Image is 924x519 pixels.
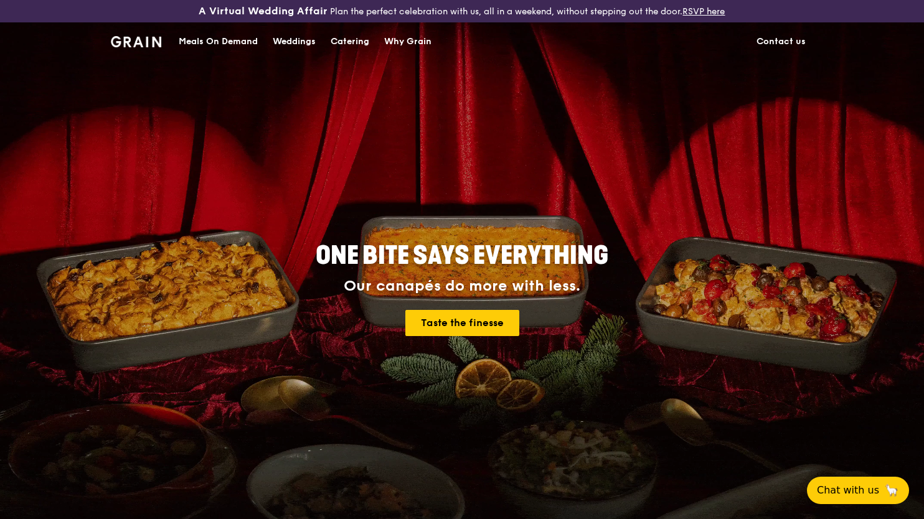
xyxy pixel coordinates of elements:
[323,23,377,60] a: Catering
[682,6,725,17] a: RSVP here
[111,22,161,59] a: GrainGrain
[199,5,328,17] h3: A Virtual Wedding Affair
[817,483,879,498] span: Chat with us
[884,483,899,498] span: 🦙
[111,36,161,47] img: Grain
[405,310,519,336] a: Taste the finesse
[384,23,431,60] div: Why Grain
[331,23,369,60] div: Catering
[154,5,770,17] div: Plan the perfect celebration with us, all in a weekend, without stepping out the door.
[273,23,316,60] div: Weddings
[377,23,439,60] a: Why Grain
[179,23,258,60] div: Meals On Demand
[807,477,909,504] button: Chat with us🦙
[265,23,323,60] a: Weddings
[749,23,813,60] a: Contact us
[238,278,686,295] div: Our canapés do more with less.
[316,241,608,271] span: ONE BITE SAYS EVERYTHING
